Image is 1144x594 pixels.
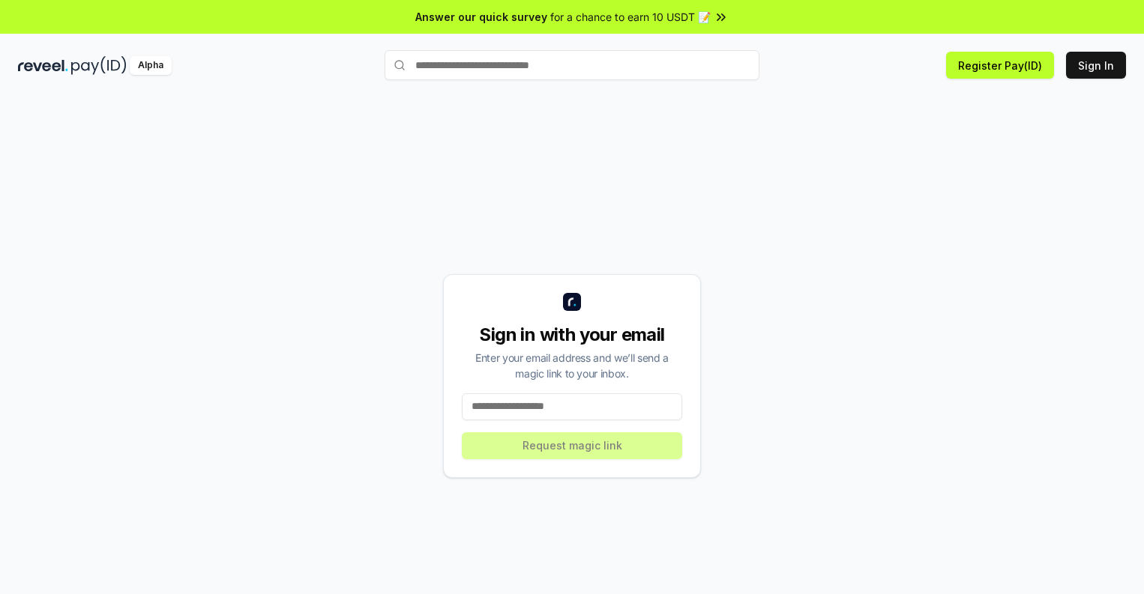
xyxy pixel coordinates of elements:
div: Sign in with your email [462,323,682,347]
div: Enter your email address and we’ll send a magic link to your inbox. [462,350,682,381]
img: logo_small [563,293,581,311]
button: Sign In [1066,52,1126,79]
img: reveel_dark [18,56,68,75]
span: for a chance to earn 10 USDT 📝 [550,9,711,25]
img: pay_id [71,56,127,75]
span: Answer our quick survey [415,9,547,25]
div: Alpha [130,56,172,75]
button: Register Pay(ID) [946,52,1054,79]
